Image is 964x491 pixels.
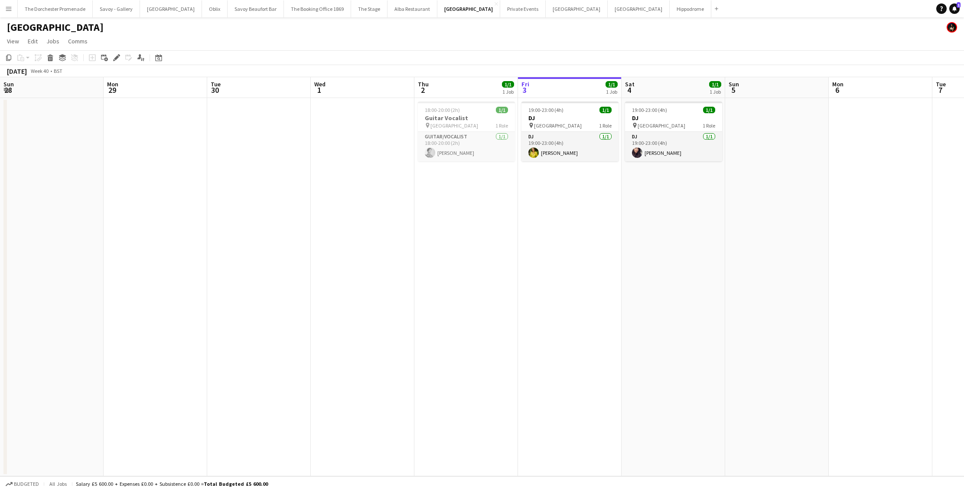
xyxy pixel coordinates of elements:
span: 1 Role [703,122,715,129]
button: The Dorchester Promenade [18,0,93,17]
span: Tue [936,80,946,88]
span: Thu [418,80,429,88]
span: Sun [729,80,739,88]
div: [DATE] [7,67,27,75]
span: Total Budgeted £5 600.00 [204,481,268,487]
h1: [GEOGRAPHIC_DATA] [7,21,104,34]
button: The Stage [351,0,388,17]
button: Savoy Beaufort Bar [228,0,284,17]
span: 1 [957,2,961,8]
span: Week 40 [29,68,50,74]
a: 1 [949,3,960,14]
span: Jobs [46,37,59,45]
div: Salary £5 600.00 + Expenses £0.00 + Subsistence £0.00 = [76,481,268,487]
button: [GEOGRAPHIC_DATA] [546,0,608,17]
div: BST [54,68,62,74]
span: Comms [68,37,88,45]
span: Mon [832,80,843,88]
button: Oblix [202,0,228,17]
span: [GEOGRAPHIC_DATA] [638,122,685,129]
a: Edit [24,36,41,47]
span: 1/1 [703,107,715,113]
span: 1/1 [599,107,612,113]
a: Comms [65,36,91,47]
span: 19:00-23:00 (4h) [528,107,563,113]
span: [GEOGRAPHIC_DATA] [534,122,582,129]
span: Wed [314,80,326,88]
button: Savoy - Gallery [93,0,140,17]
span: 3 [520,85,529,95]
button: Private Events [500,0,546,17]
app-job-card: 18:00-20:00 (2h)1/1Guitar Vocalist [GEOGRAPHIC_DATA]1 RoleGuitar/Vocalist1/118:00-20:00 (2h)[PERS... [418,101,515,161]
h3: DJ [521,114,619,122]
h3: DJ [625,114,722,122]
span: 18:00-20:00 (2h) [425,107,460,113]
span: Fri [521,80,529,88]
span: 30 [209,85,221,95]
span: 2 [417,85,429,95]
span: View [7,37,19,45]
span: Sun [3,80,14,88]
h3: Guitar Vocalist [418,114,515,122]
span: 6 [831,85,843,95]
span: All jobs [48,481,68,487]
span: 1/1 [496,107,508,113]
app-card-role: DJ1/119:00-23:00 (4h)[PERSON_NAME] [625,132,722,161]
span: 1/1 [606,81,618,88]
span: Mon [107,80,118,88]
span: Edit [28,37,38,45]
app-user-avatar: Helena Debono [947,22,957,33]
span: 1/1 [502,81,514,88]
button: Alba Restaurant [388,0,437,17]
app-job-card: 19:00-23:00 (4h)1/1DJ [GEOGRAPHIC_DATA]1 RoleDJ1/119:00-23:00 (4h)[PERSON_NAME] [625,101,722,161]
span: 1/1 [709,81,721,88]
div: 1 Job [606,88,617,95]
span: 1 Role [495,122,508,129]
a: Jobs [43,36,63,47]
button: The Booking Office 1869 [284,0,351,17]
span: [GEOGRAPHIC_DATA] [430,122,478,129]
span: 5 [727,85,739,95]
app-card-role: DJ1/119:00-23:00 (4h)[PERSON_NAME] [521,132,619,161]
span: 4 [624,85,635,95]
span: Tue [211,80,221,88]
app-card-role: Guitar/Vocalist1/118:00-20:00 (2h)[PERSON_NAME] [418,132,515,161]
button: [GEOGRAPHIC_DATA] [140,0,202,17]
a: View [3,36,23,47]
button: [GEOGRAPHIC_DATA] [437,0,500,17]
span: 1 [313,85,326,95]
span: 28 [2,85,14,95]
span: 1 Role [599,122,612,129]
span: Budgeted [14,481,39,487]
div: 1 Job [502,88,514,95]
span: 7 [935,85,946,95]
app-job-card: 19:00-23:00 (4h)1/1DJ [GEOGRAPHIC_DATA]1 RoleDJ1/119:00-23:00 (4h)[PERSON_NAME] [521,101,619,161]
button: Hippodrome [670,0,711,17]
span: 19:00-23:00 (4h) [632,107,667,113]
button: Budgeted [4,479,40,489]
span: Sat [625,80,635,88]
span: 29 [106,85,118,95]
button: [GEOGRAPHIC_DATA] [608,0,670,17]
div: 1 Job [710,88,721,95]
